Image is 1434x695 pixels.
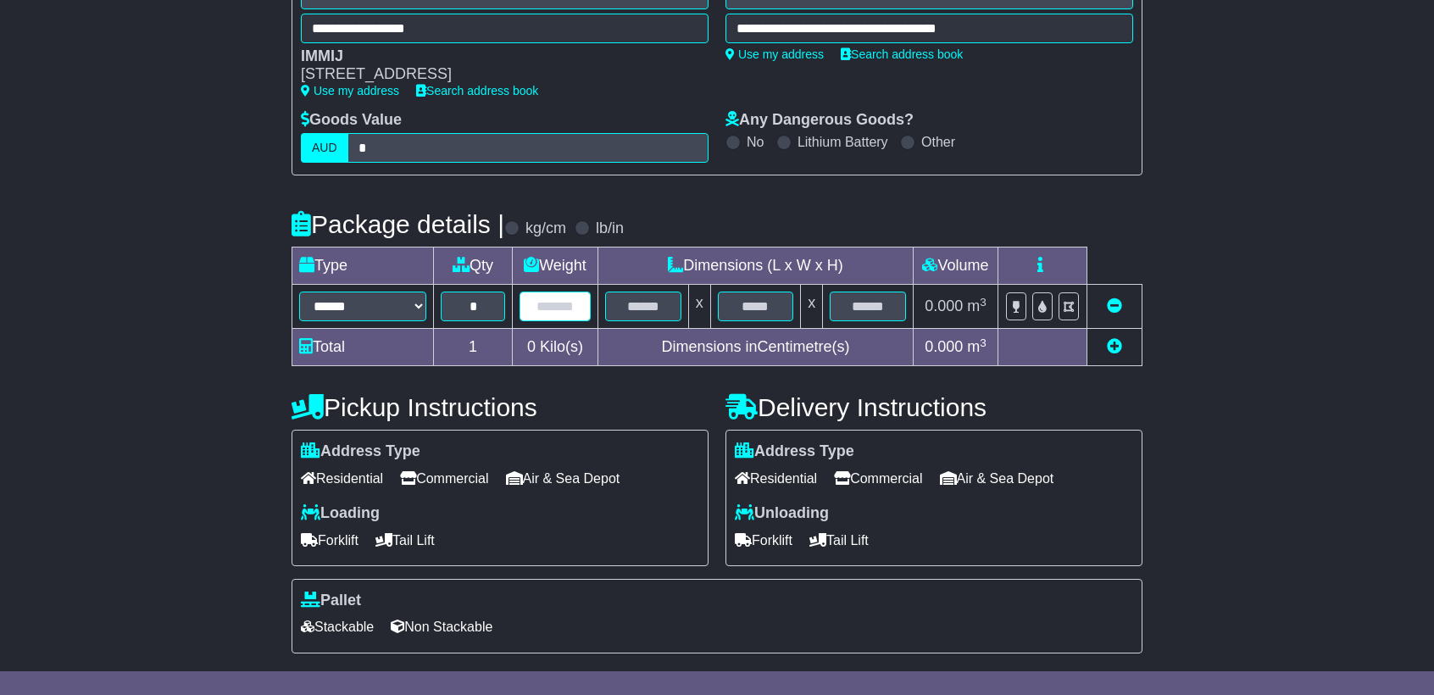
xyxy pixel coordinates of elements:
span: Air & Sea Depot [506,465,620,492]
span: 0 [527,338,536,355]
label: Goods Value [301,111,402,130]
span: Forklift [735,527,792,553]
a: Remove this item [1107,297,1122,314]
td: Dimensions in Centimetre(s) [597,329,913,366]
label: Other [921,134,955,150]
h4: Pickup Instructions [292,393,709,421]
td: Kilo(s) [513,329,598,366]
td: Volume [913,247,998,285]
label: AUD [301,133,348,163]
div: [STREET_ADDRESS] [301,65,692,84]
h4: Delivery Instructions [725,393,1142,421]
a: Search address book [416,84,538,97]
label: No [747,134,764,150]
a: Search address book [841,47,963,61]
span: Commercial [834,465,922,492]
label: Loading [301,504,380,523]
span: Tail Lift [375,527,435,553]
label: Address Type [735,442,854,461]
label: Address Type [301,442,420,461]
span: Air & Sea Depot [940,465,1054,492]
a: Add new item [1107,338,1122,355]
div: IMMIJ [301,47,692,66]
td: Qty [434,247,513,285]
a: Use my address [301,84,399,97]
td: x [688,285,710,329]
label: Pallet [301,592,361,610]
label: Any Dangerous Goods? [725,111,914,130]
span: Stackable [301,614,374,640]
span: Residential [301,465,383,492]
a: Use my address [725,47,824,61]
label: Unloading [735,504,829,523]
label: lb/in [596,220,624,238]
span: Tail Lift [809,527,869,553]
span: Residential [735,465,817,492]
td: x [801,285,823,329]
span: 0.000 [925,338,963,355]
td: Type [292,247,434,285]
span: m [967,297,987,314]
span: Forklift [301,527,358,553]
label: Lithium Battery [798,134,888,150]
td: Total [292,329,434,366]
span: Commercial [400,465,488,492]
td: Weight [513,247,598,285]
label: kg/cm [525,220,566,238]
td: Dimensions (L x W x H) [597,247,913,285]
td: 1 [434,329,513,366]
h4: Package details | [292,210,504,238]
sup: 3 [980,296,987,309]
span: Non Stackable [391,614,492,640]
span: m [967,338,987,355]
sup: 3 [980,336,987,349]
span: 0.000 [925,297,963,314]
